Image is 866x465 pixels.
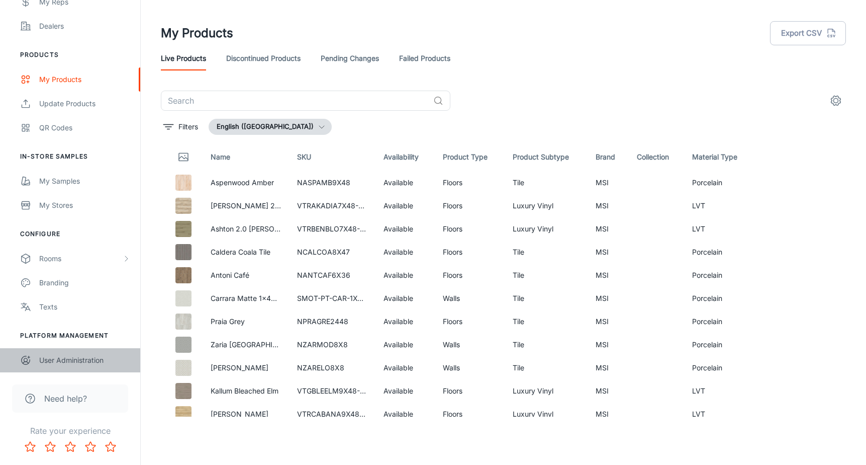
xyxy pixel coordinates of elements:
[39,98,130,109] div: Update Products
[435,264,505,287] td: Floors
[211,340,301,349] a: Zaria [GEOGRAPHIC_DATA]
[684,171,759,194] td: Porcelain
[39,301,130,313] div: Texts
[435,194,505,217] td: Floors
[505,264,588,287] td: Tile
[505,379,588,403] td: Luxury Vinyl
[375,217,434,241] td: Available
[289,310,375,333] td: NPRAGRE2448
[39,355,130,366] div: User Administration
[39,253,122,264] div: Rooms
[435,333,505,356] td: Walls
[435,217,505,241] td: Floors
[161,46,206,70] a: Live Products
[161,24,233,42] h1: My Products
[375,287,434,310] td: Available
[39,176,130,187] div: My Samples
[588,287,629,310] td: MSI
[588,241,629,264] td: MSI
[684,143,759,171] th: Material Type
[505,333,588,356] td: Tile
[684,241,759,264] td: Porcelain
[588,310,629,333] td: MSI
[211,178,274,187] a: Aspenwood Amber
[80,437,101,457] button: Rate 4 star
[375,143,434,171] th: Availability
[39,200,130,211] div: My Stores
[826,91,846,111] button: settings
[684,287,759,310] td: Porcelain
[684,333,759,356] td: Porcelain
[289,264,375,287] td: NANTCAF6X36
[203,143,289,171] th: Name
[39,122,130,133] div: QR Codes
[684,194,759,217] td: LVT
[211,410,268,418] a: [PERSON_NAME]
[211,271,249,279] a: Antoni Café
[161,119,201,135] button: filter
[211,248,270,256] a: Caldera Coala Tile
[435,171,505,194] td: Floors
[209,119,332,135] button: English ([GEOGRAPHIC_DATA])
[588,217,629,241] td: MSI
[588,194,629,217] td: MSI
[289,379,375,403] td: VTGBLEELM9X48-5MM-20MIL
[435,241,505,264] td: Floors
[505,143,588,171] th: Product Subtype
[588,264,629,287] td: MSI
[505,287,588,310] td: Tile
[588,356,629,379] td: MSI
[770,21,846,45] button: Export CSV
[588,403,629,426] td: MSI
[289,403,375,426] td: VTRCABANA9X48-5MM-20MIL
[375,171,434,194] td: Available
[289,356,375,379] td: NZARELO8X8
[375,333,434,356] td: Available
[211,224,337,233] a: Ashton 2.0 [PERSON_NAME] BLONDE
[20,437,40,457] button: Rate 1 star
[588,143,629,171] th: Brand
[629,143,684,171] th: Collection
[39,74,130,85] div: My Products
[505,241,588,264] td: Tile
[289,194,375,217] td: VTRAKADIA7X48-5MM-20MIL
[375,379,434,403] td: Available
[435,379,505,403] td: Floors
[375,194,434,217] td: Available
[60,437,80,457] button: Rate 3 star
[8,425,132,437] p: Rate your experience
[435,356,505,379] td: Walls
[101,437,121,457] button: Rate 5 star
[375,403,434,426] td: Available
[289,217,375,241] td: VTRBENBLO7X48-4.4MM-12MIL
[39,21,130,32] div: Dealers
[375,264,434,287] td: Available
[211,201,310,210] a: [PERSON_NAME] 2.0 AKADIA
[211,317,245,326] a: Praia Grey
[505,217,588,241] td: Luxury Vinyl
[289,171,375,194] td: NASPAMB9X48
[289,241,375,264] td: NCALCOA8X47
[505,310,588,333] td: Tile
[435,403,505,426] td: Floors
[435,143,505,171] th: Product Type
[684,379,759,403] td: LVT
[375,310,434,333] td: Available
[684,264,759,287] td: Porcelain
[289,287,375,310] td: SMOT-PT-CAR-1X4M
[435,287,505,310] td: Walls
[289,333,375,356] td: NZARMOD8X8
[226,46,301,70] a: Discontinued Products
[505,194,588,217] td: Luxury Vinyl
[321,46,379,70] a: Pending Changes
[435,310,505,333] td: Floors
[588,333,629,356] td: MSI
[211,386,278,395] a: Kallum Bleached Elm
[177,151,189,163] svg: Thumbnail
[161,91,429,111] input: Search
[505,171,588,194] td: Tile
[684,310,759,333] td: Porcelain
[289,143,375,171] th: SKU
[684,403,759,426] td: LVT
[39,277,130,288] div: Branding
